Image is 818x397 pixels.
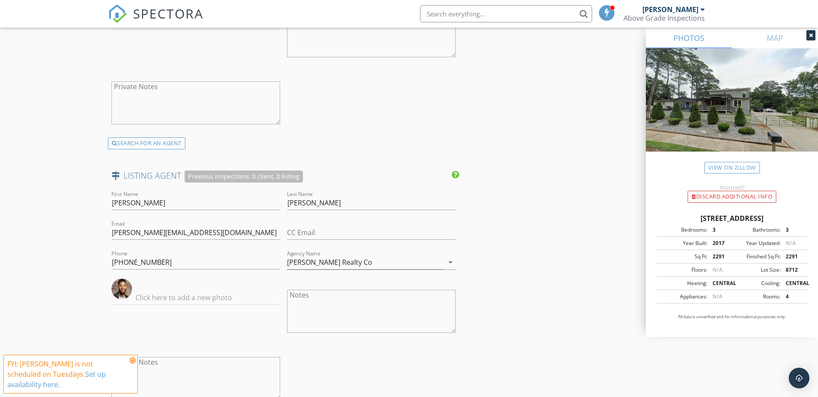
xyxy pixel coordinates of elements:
div: 2017 [707,239,732,247]
div: [PERSON_NAME] [642,5,698,14]
div: Discard Additional info [688,191,776,203]
div: 2291 [707,253,732,261]
img: screen_shot_20220804_at_5.02.33_pm.png [111,279,132,299]
div: Year Updated: [732,239,781,247]
div: Finished Sq Ft: [732,253,781,261]
div: Year Built: [659,239,707,247]
span: N/A [713,266,722,273]
h4: LISTING AGENT [111,170,456,183]
div: 8712 [781,266,805,274]
div: SEARCH FOR AN AGENT [108,137,185,149]
div: Previous inspections: 0 client, 0 listing [185,171,303,183]
div: Cooling: [732,279,781,287]
img: streetview [646,48,818,172]
input: Search everything... [420,5,592,22]
textarea: Notes [287,14,456,57]
div: Lot Size: [732,266,781,274]
img: The Best Home Inspection Software - Spectora [108,4,127,23]
div: Bedrooms: [659,226,707,234]
span: SPECTORA [133,4,204,22]
div: Sq Ft: [659,253,707,261]
div: Rooms: [732,293,781,301]
div: Bathrooms: [732,226,781,234]
div: FYI: [PERSON_NAME] is not scheduled on Tuesdays. [7,359,127,390]
input: Click here to add a new photo [111,291,280,305]
span: N/A [713,293,722,300]
div: [STREET_ADDRESS] [656,213,808,223]
div: Appliances: [659,293,707,301]
div: Floors: [659,266,707,274]
div: Heating: [659,279,707,287]
textarea: Notes [287,290,456,333]
div: 4 [781,293,805,301]
div: Above Grade Inspections [624,14,705,22]
div: 3 [707,226,732,234]
p: All data is unverified and for informational purposes only. [656,314,808,320]
div: CENTRAL [781,279,805,287]
a: MAP [732,28,818,48]
div: CENTRAL [707,279,732,287]
a: PHOTOS [646,28,732,48]
span: N/A [786,239,796,247]
i: arrow_drop_down [445,257,456,267]
div: Open Intercom Messenger [789,368,809,388]
div: 3 [781,226,805,234]
div: Incorrect? [646,184,818,191]
div: 2291 [781,253,805,261]
a: View on Zillow [704,162,760,174]
a: SPECTORA [108,12,204,30]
